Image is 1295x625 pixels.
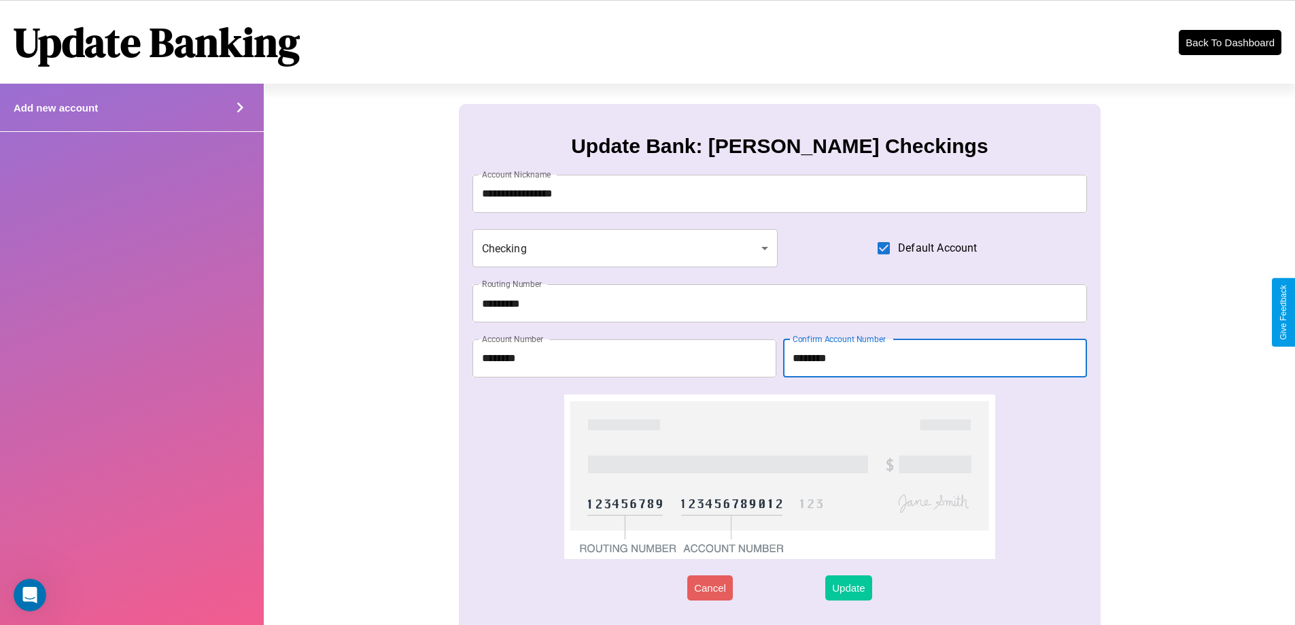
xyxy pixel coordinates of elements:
[687,575,733,601] button: Cancel
[1179,30,1281,55] button: Back To Dashboard
[898,240,977,256] span: Default Account
[793,333,886,345] label: Confirm Account Number
[825,575,871,601] button: Update
[482,169,551,180] label: Account Nickname
[1279,285,1288,340] div: Give Feedback
[14,14,300,70] h1: Update Banking
[472,229,778,267] div: Checking
[482,278,542,290] label: Routing Number
[482,333,543,345] label: Account Number
[14,102,98,114] h4: Add new account
[564,394,995,559] img: check
[571,135,988,158] h3: Update Bank: [PERSON_NAME] Checkings
[14,579,46,611] iframe: Intercom live chat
